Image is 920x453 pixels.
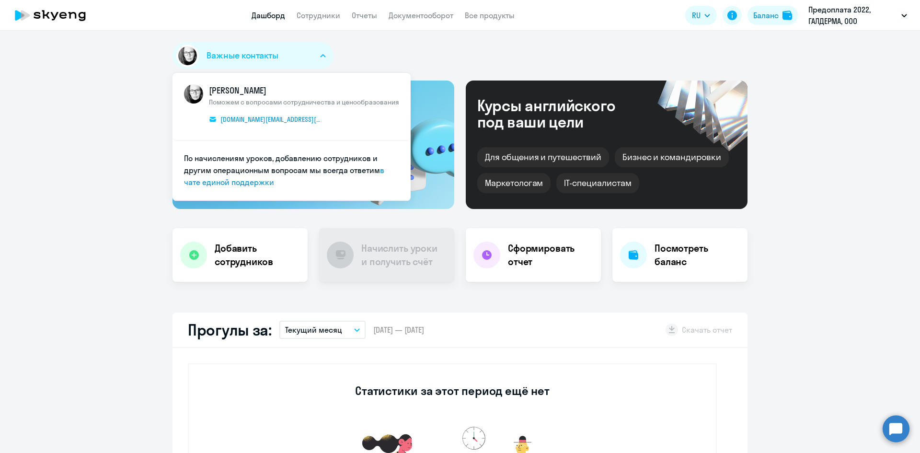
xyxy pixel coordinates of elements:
button: Текущий месяц [279,321,366,339]
img: balance [782,11,792,20]
button: Предоплата 2022, ГАЛДЕРМА, ООО [804,4,912,27]
div: IT-специалистам [556,173,639,193]
a: Отчеты [352,11,377,20]
a: Все продукты [465,11,515,20]
a: Сотрудники [297,11,340,20]
h4: Начислить уроки и получить счёт [361,242,445,268]
h3: Статистики за этот период ещё нет [355,383,549,398]
img: avatar [176,45,199,67]
button: Важные контакты [172,42,333,69]
h4: Сформировать отчет [508,242,593,268]
div: Для общения и путешествий [477,147,609,167]
a: в чате единой поддержки [184,165,384,187]
img: avatar [184,84,203,104]
p: Предоплата 2022, ГАЛДЕРМА, ООО [808,4,897,27]
span: По начислениям уроков, добавлению сотрудников и другим операционным вопросам мы всегда ответим [184,153,380,175]
span: [PERSON_NAME] [209,84,399,97]
h4: Добавить сотрудников [215,242,300,268]
span: [DATE] — [DATE] [373,325,424,335]
h2: Прогулы за: [188,320,272,339]
span: Важные контакты [207,49,278,62]
ul: Важные контакты [172,73,411,201]
div: Бизнес и командировки [615,147,729,167]
a: Дашборд [252,11,285,20]
a: Документооборот [389,11,453,20]
button: RU [685,6,717,25]
div: Курсы английского под ваши цели [477,97,641,130]
span: [DOMAIN_NAME][EMAIL_ADDRESS][DOMAIN_NAME] [220,115,322,124]
span: Поможем с вопросами сотрудничества и ценообразования [209,98,399,106]
h4: Посмотреть баланс [655,242,740,268]
p: Текущий месяц [285,324,342,336]
a: [DOMAIN_NAME][EMAIL_ADDRESS][DOMAIN_NAME] [209,114,322,125]
div: Маркетологам [477,173,551,193]
div: Баланс [753,10,779,21]
span: RU [692,10,701,21]
button: Балансbalance [747,6,798,25]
